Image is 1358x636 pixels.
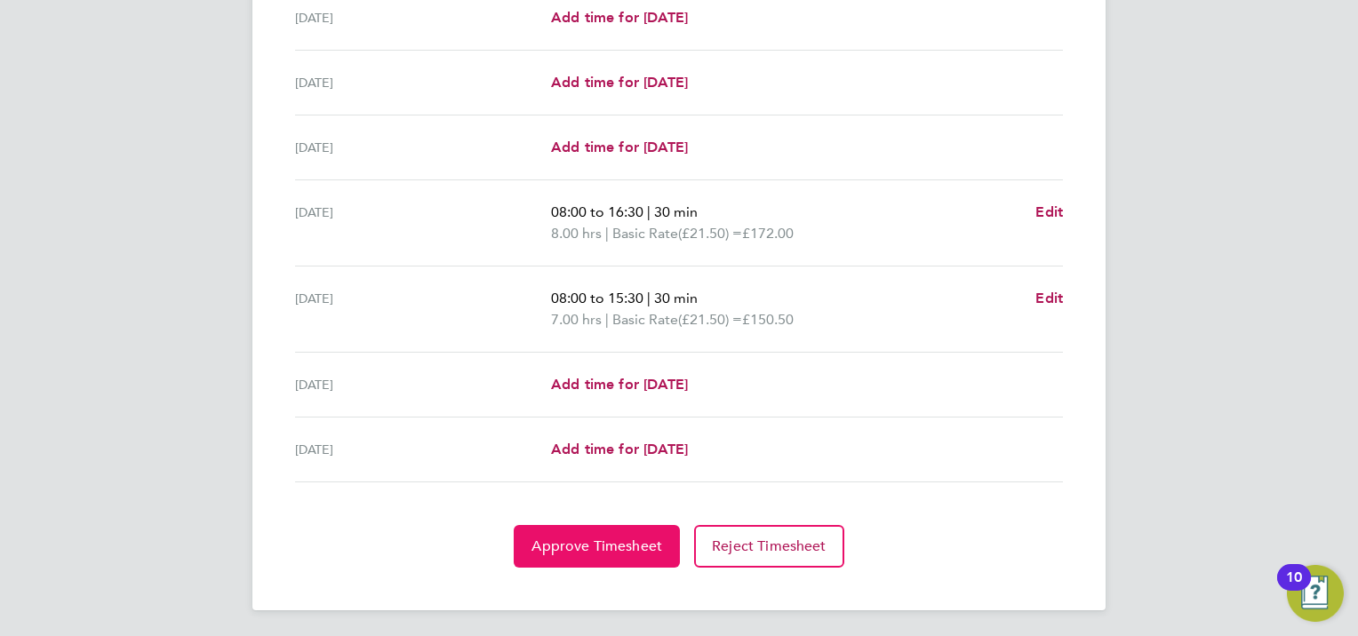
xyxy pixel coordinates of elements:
[295,374,551,395] div: [DATE]
[1035,290,1063,306] span: Edit
[654,290,698,306] span: 30 min
[1035,203,1063,220] span: Edit
[1287,565,1344,622] button: Open Resource Center, 10 new notifications
[295,137,551,158] div: [DATE]
[551,441,688,457] span: Add time for [DATE]
[551,7,688,28] a: Add time for [DATE]
[612,223,678,244] span: Basic Rate
[712,537,827,555] span: Reject Timesheet
[678,311,742,328] span: (£21.50) =
[551,376,688,393] span: Add time for [DATE]
[605,225,609,242] span: |
[514,525,680,568] button: Approve Timesheet
[531,537,662,555] span: Approve Timesheet
[605,311,609,328] span: |
[551,439,688,460] a: Add time for [DATE]
[295,7,551,28] div: [DATE]
[551,9,688,26] span: Add time for [DATE]
[551,374,688,395] a: Add time for [DATE]
[295,72,551,93] div: [DATE]
[694,525,844,568] button: Reject Timesheet
[647,203,651,220] span: |
[551,74,688,91] span: Add time for [DATE]
[551,311,602,328] span: 7.00 hrs
[551,137,688,158] a: Add time for [DATE]
[1286,577,1302,600] div: 10
[551,203,643,220] span: 08:00 to 16:30
[295,288,551,330] div: [DATE]
[551,225,602,242] span: 8.00 hrs
[1035,288,1063,309] a: Edit
[551,290,643,306] span: 08:00 to 15:30
[742,311,794,328] span: £150.50
[551,139,688,155] span: Add time for [DATE]
[647,290,651,306] span: |
[612,309,678,330] span: Basic Rate
[295,202,551,244] div: [DATE]
[654,203,698,220] span: 30 min
[551,72,688,93] a: Add time for [DATE]
[1035,202,1063,223] a: Edit
[678,225,742,242] span: (£21.50) =
[295,439,551,460] div: [DATE]
[742,225,794,242] span: £172.00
